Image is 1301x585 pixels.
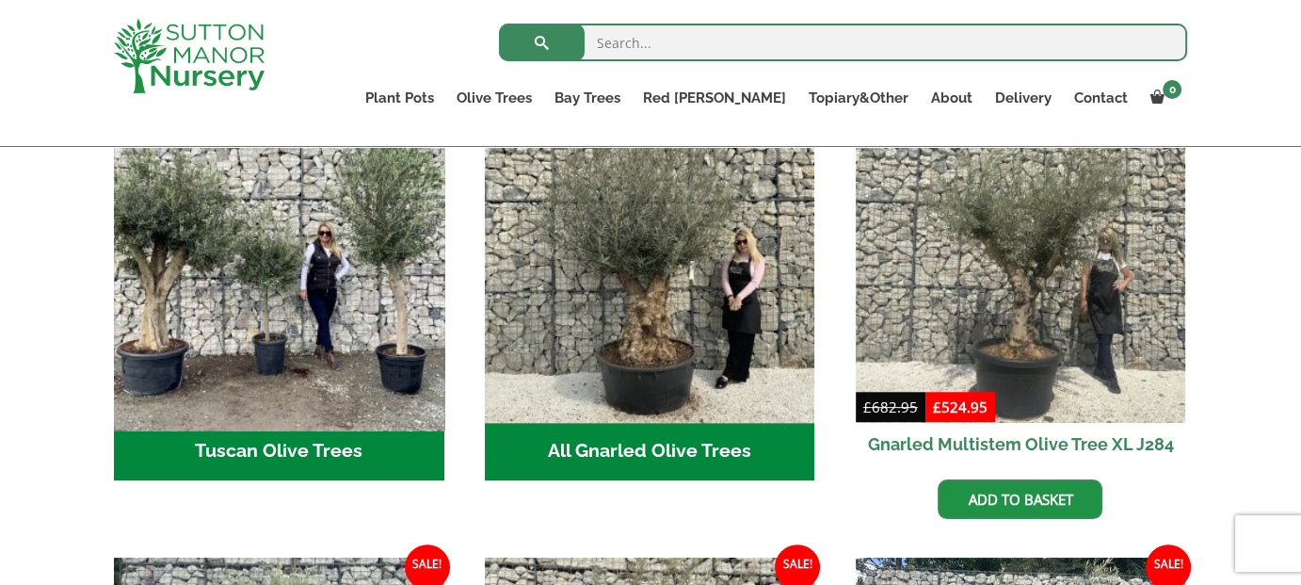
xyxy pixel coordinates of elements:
a: Delivery [984,85,1063,111]
span: 0 [1163,80,1181,99]
span: £ [933,398,941,416]
a: Bay Trees [543,85,632,111]
img: All Gnarled Olive Trees [485,92,815,423]
input: Search... [499,24,1187,61]
a: About [920,85,984,111]
a: Add to basket: “Gnarled Multistem Olive Tree XL J284” [938,479,1102,519]
a: Visit product category Tuscan Olive Trees [114,92,444,480]
img: logo [114,19,265,93]
a: Contact [1063,85,1139,111]
img: Tuscan Olive Trees [105,84,452,431]
h2: Gnarled Multistem Olive Tree XL J284 [856,423,1186,465]
bdi: 682.95 [863,398,918,416]
a: Plant Pots [354,85,445,111]
a: Topiary&Other [797,85,920,111]
a: 0 [1139,85,1187,111]
h2: All Gnarled Olive Trees [485,423,815,481]
span: £ [863,398,872,416]
a: Red [PERSON_NAME] [632,85,797,111]
img: Gnarled Multistem Olive Tree XL J284 [856,92,1186,423]
h2: Tuscan Olive Trees [114,423,444,481]
a: Visit product category All Gnarled Olive Trees [485,92,815,480]
a: Sale! Gnarled Multistem Olive Tree XL J284 [856,92,1186,465]
bdi: 524.95 [933,398,988,416]
a: Olive Trees [445,85,543,111]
